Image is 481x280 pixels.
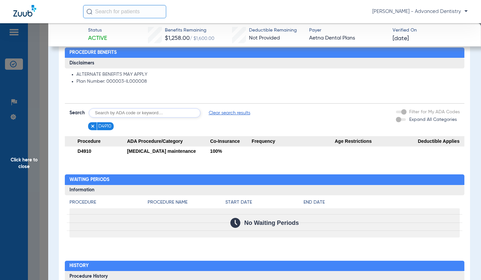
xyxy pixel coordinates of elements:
[303,199,460,206] h4: End Date
[393,35,409,43] span: [DATE]
[372,8,468,15] span: [PERSON_NAME] - Advanced Dentistry
[165,35,190,41] span: $1,258.00
[210,136,252,147] span: Co-Insurance
[249,36,280,41] span: Not Provided
[88,34,107,43] span: Active
[148,199,226,206] h4: Procedure Name
[127,146,210,156] div: [MEDICAL_DATA] maintenance
[309,34,387,43] span: Aetna Dental Plans
[69,199,148,206] h4: Procedure
[65,185,464,196] h3: Information
[13,5,36,17] img: Zuub Logo
[77,148,91,154] span: D4910
[210,146,252,156] div: 100%
[225,199,303,206] h4: Start Date
[165,27,214,34] span: Benefits Remaining
[335,136,418,147] span: Age Restrictions
[69,199,148,208] app-breakdown-title: Procedure
[65,261,464,271] h2: History
[90,124,95,129] img: x.svg
[83,5,166,18] input: Search for patients
[76,72,460,78] li: ALTERNATE BENEFITS MAY APPLY
[252,136,335,147] span: Frequency
[69,110,85,116] span: Search
[303,199,460,208] app-breakdown-title: End Date
[65,47,464,58] h2: Procedure Benefits
[86,9,92,15] img: Search Icon
[418,136,464,147] span: Deductible Applies
[244,220,299,226] span: No Waiting Periods
[65,136,127,147] span: Procedure
[88,27,107,34] span: Status
[127,136,210,147] span: ADA Procedure/Category
[225,199,303,208] app-breakdown-title: Start Date
[98,123,111,130] span: D4910
[76,79,460,85] li: Plan Number: 000003-IL000008
[65,174,464,185] h2: Waiting Periods
[148,199,226,208] app-breakdown-title: Procedure Name
[190,36,214,41] span: / $1,600.00
[309,27,387,34] span: Payer
[89,108,200,118] input: Search by ADA code or keyword…
[393,27,470,34] span: Verified On
[249,27,297,34] span: Deductible Remaining
[408,109,460,116] label: Filter for My ADA Codes
[409,117,457,122] span: Expand All Categories
[230,218,240,228] img: Calendar
[65,58,464,68] h3: Disclaimers
[209,110,250,116] span: Clear search results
